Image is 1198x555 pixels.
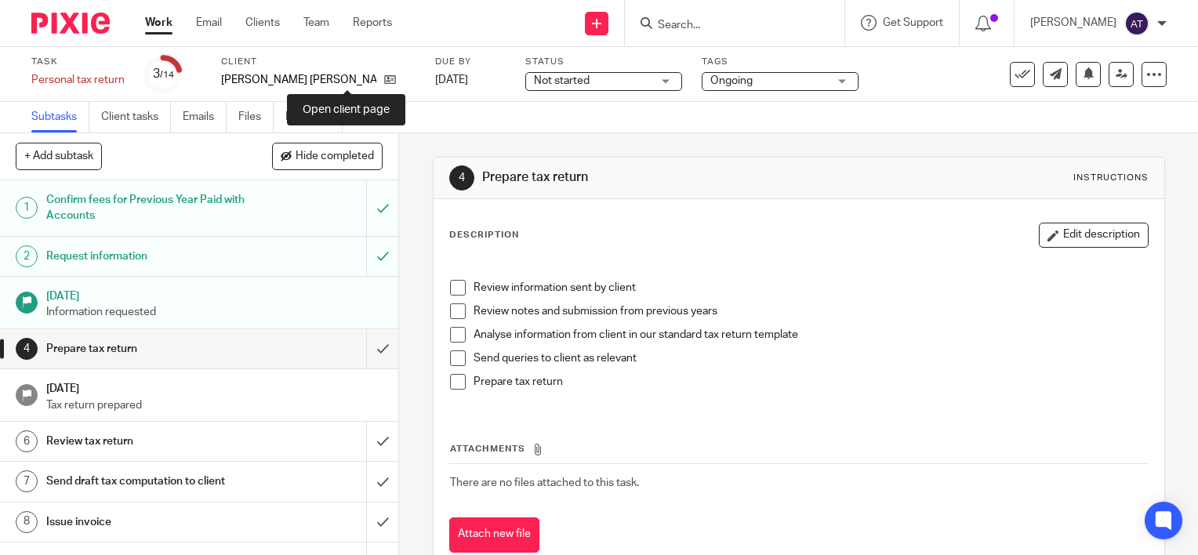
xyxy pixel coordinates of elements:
[16,470,38,492] div: 7
[1073,172,1149,184] div: Instructions
[16,197,38,219] div: 1
[449,517,539,553] button: Attach new file
[221,72,376,88] p: [PERSON_NAME] [PERSON_NAME]
[46,377,383,397] h1: [DATE]
[46,285,383,304] h1: [DATE]
[183,102,227,132] a: Emails
[354,102,415,132] a: Audit logs
[1039,223,1149,248] button: Edit description
[474,280,1148,296] p: Review information sent by client
[474,350,1148,366] p: Send queries to client as relevant
[145,15,172,31] a: Work
[450,444,525,453] span: Attachments
[702,56,859,68] label: Tags
[1030,15,1116,31] p: [PERSON_NAME]
[450,477,639,488] span: There are no files attached to this task.
[221,56,416,68] label: Client
[285,102,343,132] a: Notes (0)
[435,56,506,68] label: Due by
[1124,11,1149,36] img: svg%3E
[296,151,374,163] span: Hide completed
[16,338,38,360] div: 4
[238,102,274,132] a: Files
[449,229,519,241] p: Description
[474,374,1148,390] p: Prepare tax return
[656,19,797,33] input: Search
[482,169,832,186] h1: Prepare tax return
[710,75,753,86] span: Ongoing
[272,143,383,169] button: Hide completed
[46,430,249,453] h1: Review tax return
[46,510,249,534] h1: Issue invoice
[46,245,249,268] h1: Request information
[153,65,174,83] div: 3
[46,337,249,361] h1: Prepare tax return
[31,102,89,132] a: Subtasks
[16,430,38,452] div: 6
[101,102,171,132] a: Client tasks
[196,15,222,31] a: Email
[46,304,383,320] p: Information requested
[474,303,1148,319] p: Review notes and submission from previous years
[31,56,125,68] label: Task
[435,74,468,85] span: [DATE]
[534,75,590,86] span: Not started
[46,397,383,413] p: Tax return prepared
[474,327,1148,343] p: Analyse information from client in our standard tax return template
[46,188,249,228] h1: Confirm fees for Previous Year Paid with Accounts
[525,56,682,68] label: Status
[31,72,125,88] div: Personal tax return
[31,13,110,34] img: Pixie
[16,245,38,267] div: 2
[883,17,943,28] span: Get Support
[245,15,280,31] a: Clients
[353,15,392,31] a: Reports
[16,511,38,533] div: 8
[160,71,174,79] small: /14
[449,165,474,190] div: 4
[303,15,329,31] a: Team
[46,470,249,493] h1: Send draft tax computation to client
[16,143,102,169] button: + Add subtask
